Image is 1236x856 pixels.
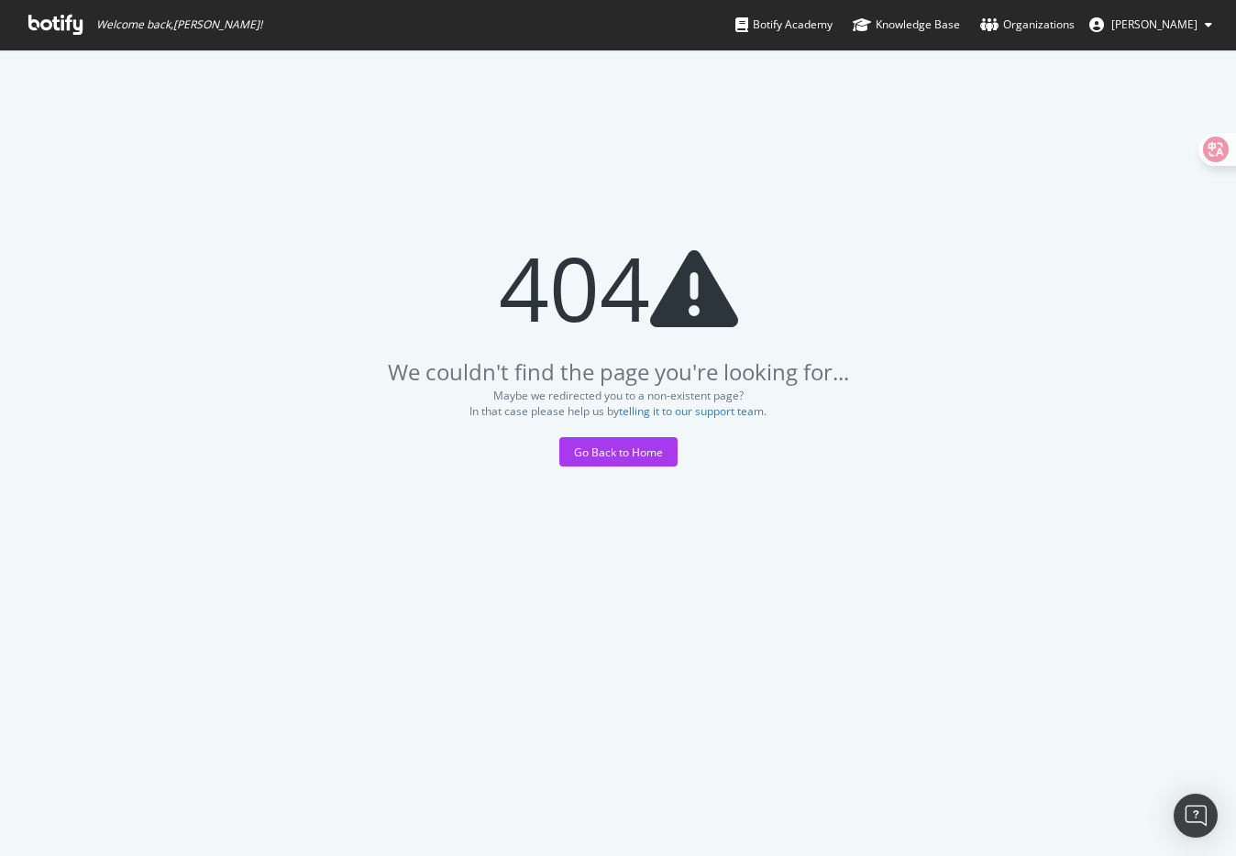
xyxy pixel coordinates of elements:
[980,16,1075,34] div: Organizations
[853,16,960,34] div: Knowledge Base
[559,437,678,466] button: Go Back to Home
[559,444,678,460] a: Go Back to Home
[1075,10,1227,39] button: [PERSON_NAME]
[574,444,663,460] div: Go Back to Home
[619,405,767,418] button: telling it to our support team.
[1111,16,1197,32] span: lucas liu
[735,16,833,34] div: Botify Academy
[1174,794,1218,838] div: Open Intercom Messenger
[96,17,262,32] span: Welcome back, [PERSON_NAME] !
